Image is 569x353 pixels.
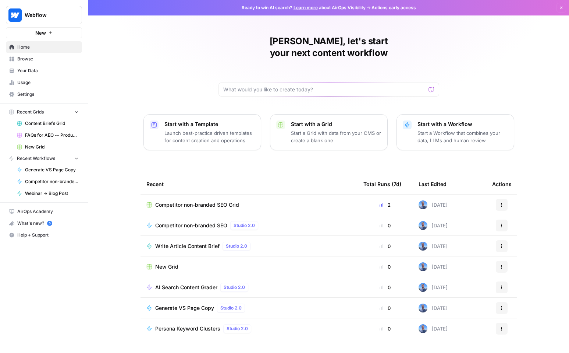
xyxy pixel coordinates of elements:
button: Start with a TemplateLaunch best-practice driven templates for content creation and operations [143,114,261,150]
span: Generate VS Page Copy [25,167,79,173]
img: 7bc35wype9rgbomcem5uxsgt1y12 [419,221,427,230]
a: Competitor non-branded SEO [14,176,82,188]
img: 7bc35wype9rgbomcem5uxsgt1y12 [419,283,427,292]
button: New [6,27,82,38]
span: Recent Grids [17,109,44,115]
button: Help + Support [6,229,82,241]
a: Your Data [6,65,82,77]
a: Webinar -> Blog Post [14,188,82,199]
a: Competitor non-branded SEO Grid [146,201,352,209]
p: Start with a Template [164,120,255,128]
button: Start with a WorkflowStart a Workflow that combines your data, LLMs and human review [396,114,514,150]
div: Total Runs (7d) [363,174,401,194]
button: Workspace: Webflow [6,6,82,24]
div: Actions [492,174,512,194]
a: Home [6,41,82,53]
img: 7bc35wype9rgbomcem5uxsgt1y12 [419,262,427,271]
p: Start with a Grid [291,120,381,128]
a: Browse [6,53,82,65]
div: Recent [146,174,352,194]
span: New [35,29,46,36]
span: Actions early access [371,4,416,11]
p: Start a Workflow that combines your data, LLMs and human review [417,129,508,144]
a: Generate VS Page CopyStudio 2.0 [146,304,352,312]
div: 0 [363,222,407,229]
button: Recent Workflows [6,153,82,164]
a: Settings [6,88,82,100]
button: What's new? 5 [6,217,82,229]
p: Launch best-practice driven templates for content creation and operations [164,129,255,144]
a: AirOps Academy [6,206,82,217]
span: Studio 2.0 [224,284,245,291]
a: New Grid [14,141,82,153]
a: Persona Keyword ClustersStudio 2.0 [146,324,352,333]
div: [DATE] [419,200,448,209]
div: [DATE] [419,324,448,333]
p: Start with a Workflow [417,120,508,128]
div: What's new? [6,218,82,229]
span: Write Article Content Brief [155,242,220,250]
text: 5 [49,221,50,225]
span: Help + Support [17,232,79,238]
span: Generate VS Page Copy [155,304,214,312]
div: [DATE] [419,262,448,271]
a: Learn more [294,5,318,10]
span: Competitor non-branded SEO [25,178,79,185]
div: [DATE] [419,242,448,251]
h1: [PERSON_NAME], let's start your next content workflow [218,35,439,59]
button: Recent Grids [6,106,82,118]
a: Content Briefs Grid [14,118,82,129]
span: Webflow [25,11,69,19]
a: New Grid [146,263,352,270]
div: 0 [363,304,407,312]
span: New Grid [25,144,79,150]
a: 5 [47,221,52,226]
img: 7bc35wype9rgbomcem5uxsgt1y12 [419,242,427,251]
span: Competitor non-branded SEO [155,222,227,229]
span: Studio 2.0 [227,325,248,332]
div: 0 [363,284,407,291]
div: [DATE] [419,221,448,230]
span: Studio 2.0 [220,305,242,311]
span: Webinar -> Blog Post [25,190,79,197]
span: AI Search Content Grader [155,284,217,291]
div: 0 [363,263,407,270]
a: Competitor non-branded SEOStudio 2.0 [146,221,352,230]
span: Home [17,44,79,50]
span: Studio 2.0 [226,243,247,249]
a: Usage [6,77,82,88]
img: 7bc35wype9rgbomcem5uxsgt1y12 [419,324,427,333]
span: Usage [17,79,79,86]
div: 0 [363,242,407,250]
span: Content Briefs Grid [25,120,79,127]
span: Ready to win AI search? about AirOps Visibility [242,4,366,11]
a: Write Article Content BriefStudio 2.0 [146,242,352,251]
span: Studio 2.0 [234,222,255,229]
div: [DATE] [419,304,448,312]
div: 0 [363,325,407,332]
a: FAQs for AEO -- Product/Features Pages Grid [14,129,82,141]
span: Persona Keyword Clusters [155,325,220,332]
img: 7bc35wype9rgbomcem5uxsgt1y12 [419,304,427,312]
img: Webflow Logo [8,8,22,22]
span: Competitor non-branded SEO Grid [155,201,239,209]
span: Settings [17,91,79,98]
div: 2 [363,201,407,209]
span: Your Data [17,67,79,74]
span: FAQs for AEO -- Product/Features Pages Grid [25,132,79,139]
span: Recent Workflows [17,155,55,162]
a: AI Search Content GraderStudio 2.0 [146,283,352,292]
div: [DATE] [419,283,448,292]
p: Start a Grid with data from your CMS or create a blank one [291,129,381,144]
div: Last Edited [419,174,447,194]
a: Generate VS Page Copy [14,164,82,176]
button: Start with a GridStart a Grid with data from your CMS or create a blank one [270,114,388,150]
input: What would you like to create today? [223,86,426,93]
img: 7bc35wype9rgbomcem5uxsgt1y12 [419,200,427,209]
span: AirOps Academy [17,208,79,215]
span: Browse [17,56,79,62]
span: New Grid [155,263,178,270]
